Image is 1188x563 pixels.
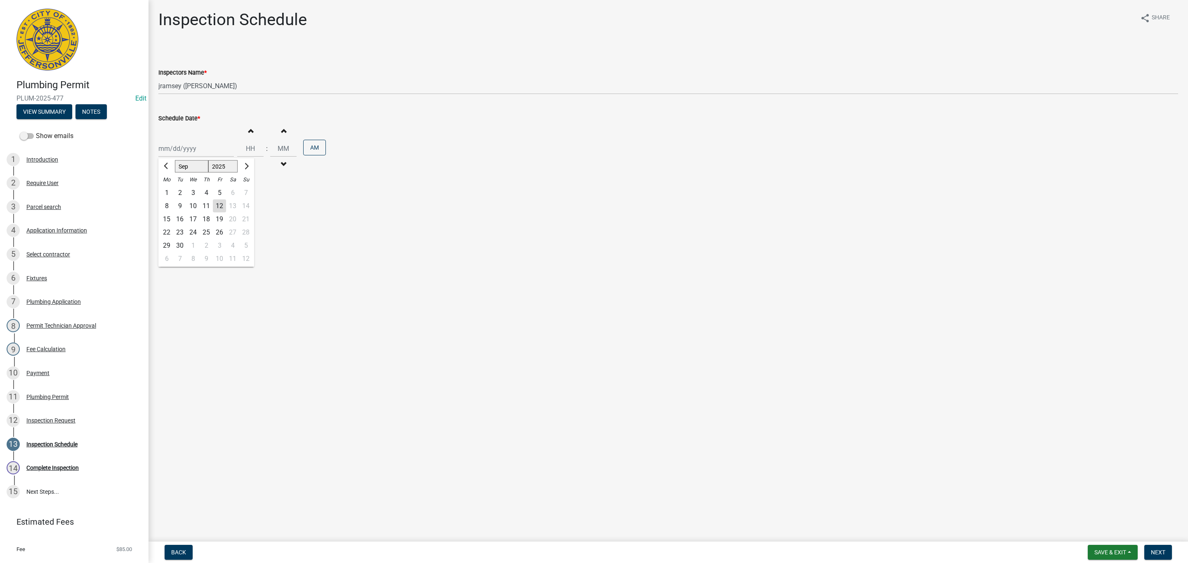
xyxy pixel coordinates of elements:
button: Back [165,545,193,560]
div: 15 [7,485,20,498]
input: mm/dd/yyyy [158,140,234,157]
span: Share [1152,13,1170,23]
div: Thursday, September 11, 2025 [200,199,213,213]
div: Thursday, October 9, 2025 [200,252,213,265]
div: Wednesday, September 24, 2025 [186,226,200,239]
div: Wednesday, September 3, 2025 [186,186,200,199]
img: City of Jeffersonville, Indiana [16,9,78,70]
div: Mo [160,173,173,186]
span: Next [1151,549,1165,556]
div: 26 [213,226,226,239]
span: Fee [16,547,25,552]
div: Friday, September 12, 2025 [213,199,226,213]
button: Previous month [162,160,172,173]
a: Edit [135,94,146,102]
div: 1 [160,186,173,199]
span: Save & Exit [1094,549,1126,556]
a: Estimated Fees [7,514,135,530]
button: View Summary [16,104,72,119]
div: Tuesday, September 2, 2025 [173,186,186,199]
button: Notes [75,104,107,119]
div: 1 [186,239,200,252]
div: 9 [173,199,186,213]
div: Monday, September 15, 2025 [160,213,173,226]
div: 5 [7,248,20,261]
div: 14 [7,461,20,474]
input: Hours [237,140,264,157]
div: : [264,144,270,154]
div: 12 [213,199,226,213]
div: Su [239,173,252,186]
div: Monday, September 8, 2025 [160,199,173,213]
i: share [1140,13,1150,23]
div: 4 [7,224,20,237]
div: Tuesday, September 30, 2025 [173,239,186,252]
div: 17 [186,213,200,226]
div: 7 [173,252,186,265]
div: 25 [200,226,213,239]
label: Inspectors Name [158,70,207,76]
div: Require User [26,180,59,186]
div: 6 [7,272,20,285]
div: Tu [173,173,186,186]
div: 2 [7,176,20,190]
div: Friday, October 10, 2025 [213,252,226,265]
div: 8 [186,252,200,265]
div: We [186,173,200,186]
div: 3 [186,186,200,199]
div: Tuesday, October 7, 2025 [173,252,186,265]
div: 2 [200,239,213,252]
div: Monday, September 29, 2025 [160,239,173,252]
div: 11 [7,390,20,403]
div: Fee Calculation [26,346,66,352]
div: Monday, September 22, 2025 [160,226,173,239]
div: Monday, September 1, 2025 [160,186,173,199]
div: 23 [173,226,186,239]
div: Tuesday, September 16, 2025 [173,213,186,226]
div: 2 [173,186,186,199]
div: 7 [7,295,20,308]
input: Minutes [270,140,297,157]
div: 5 [213,186,226,199]
wm-modal-confirm: Summary [16,109,72,115]
div: 24 [186,226,200,239]
select: Select month [175,160,208,173]
div: Wednesday, October 1, 2025 [186,239,200,252]
div: 1 [7,153,20,166]
div: 9 [7,342,20,356]
div: Thursday, September 4, 2025 [200,186,213,199]
div: Parcel search [26,204,61,210]
span: $85.00 [116,547,132,552]
div: Friday, September 19, 2025 [213,213,226,226]
div: Plumbing Application [26,299,81,305]
div: 22 [160,226,173,239]
div: Thursday, September 25, 2025 [200,226,213,239]
select: Select year [208,160,238,173]
div: 10 [213,252,226,265]
span: Back [171,549,186,556]
div: Wednesday, September 17, 2025 [186,213,200,226]
div: 3 [213,239,226,252]
div: 8 [160,199,173,213]
div: 11 [200,199,213,213]
div: Friday, September 5, 2025 [213,186,226,199]
button: AM [303,140,326,155]
div: Inspection Schedule [26,441,78,447]
div: Sa [226,173,239,186]
div: Fr [213,173,226,186]
h1: Inspection Schedule [158,10,307,30]
div: Payment [26,370,49,376]
wm-modal-confirm: Notes [75,109,107,115]
div: 10 [7,366,20,380]
wm-modal-confirm: Edit Application Number [135,94,146,102]
div: 16 [173,213,186,226]
div: Application Information [26,228,87,233]
div: 6 [160,252,173,265]
div: 15 [160,213,173,226]
div: 9 [200,252,213,265]
div: Friday, October 3, 2025 [213,239,226,252]
div: 13 [7,438,20,451]
span: PLUM-2025-477 [16,94,132,102]
div: Inspection Request [26,418,75,423]
div: Thursday, October 2, 2025 [200,239,213,252]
